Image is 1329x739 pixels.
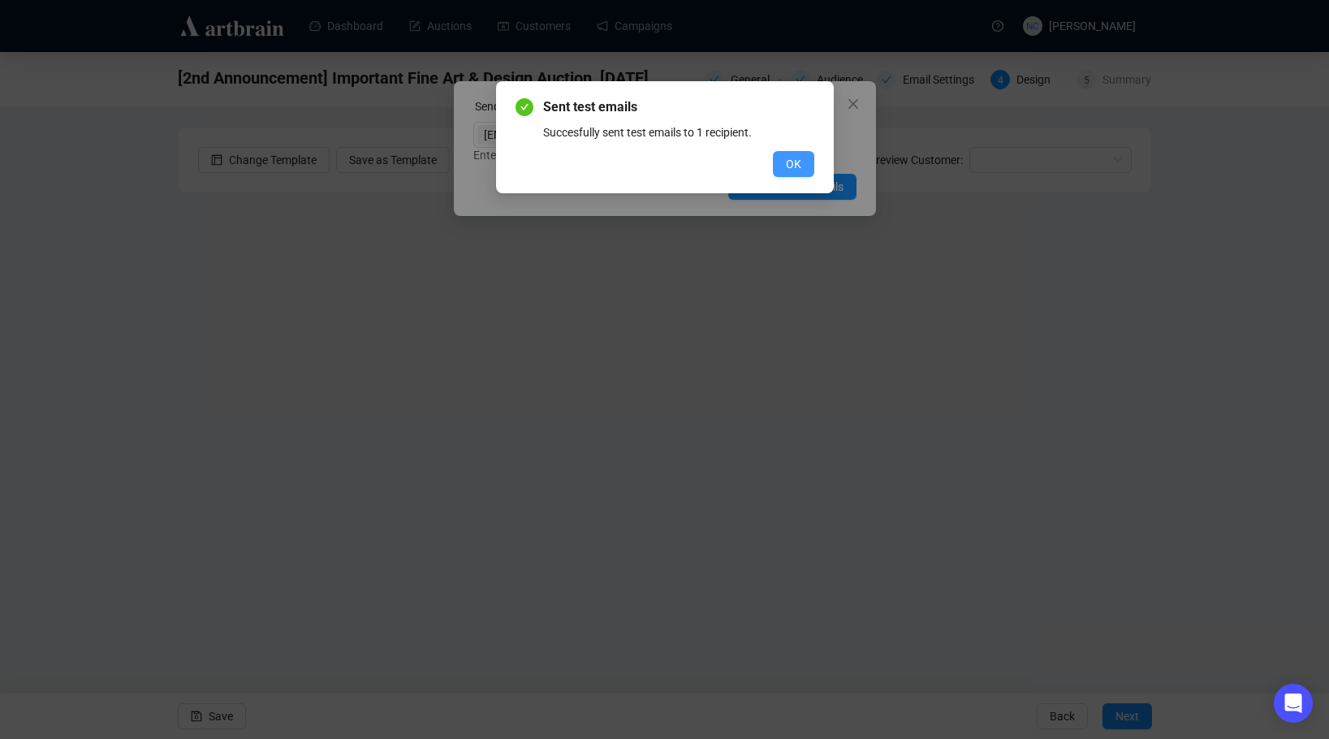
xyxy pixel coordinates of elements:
[516,98,533,116] span: check-circle
[786,155,801,173] span: OK
[543,123,814,141] div: Succesfully sent test emails to 1 recipient.
[1274,684,1313,723] div: Open Intercom Messenger
[543,97,814,117] span: Sent test emails
[773,151,814,177] button: OK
